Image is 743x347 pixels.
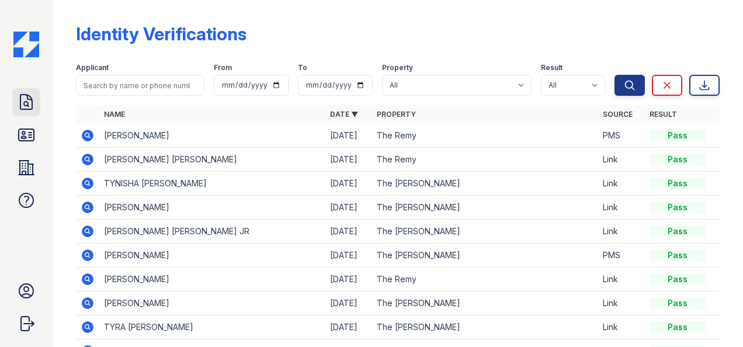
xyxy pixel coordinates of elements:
[372,148,598,172] td: The Remy
[104,110,125,119] a: Name
[650,130,706,141] div: Pass
[372,196,598,220] td: The [PERSON_NAME]
[598,268,645,292] td: Link
[598,292,645,315] td: Link
[382,63,413,72] label: Property
[650,321,706,333] div: Pass
[372,268,598,292] td: The Remy
[99,315,325,339] td: TYRA [PERSON_NAME]
[650,249,706,261] div: Pass
[598,220,645,244] td: Link
[325,172,372,196] td: [DATE]
[598,196,645,220] td: Link
[99,268,325,292] td: [PERSON_NAME]
[650,110,677,119] a: Result
[99,220,325,244] td: [PERSON_NAME] [PERSON_NAME] JR
[99,148,325,172] td: [PERSON_NAME] [PERSON_NAME]
[325,315,372,339] td: [DATE]
[99,172,325,196] td: TYNISHA [PERSON_NAME]
[372,172,598,196] td: The [PERSON_NAME]
[598,172,645,196] td: Link
[325,220,372,244] td: [DATE]
[325,268,372,292] td: [DATE]
[325,196,372,220] td: [DATE]
[598,315,645,339] td: Link
[541,63,563,72] label: Result
[598,148,645,172] td: Link
[325,124,372,148] td: [DATE]
[650,202,706,213] div: Pass
[598,244,645,268] td: PMS
[99,244,325,268] td: [PERSON_NAME]
[650,154,706,165] div: Pass
[603,110,633,119] a: Source
[598,124,645,148] td: PMS
[372,124,598,148] td: The Remy
[76,63,109,72] label: Applicant
[377,110,416,119] a: Property
[372,292,598,315] td: The [PERSON_NAME]
[650,273,706,285] div: Pass
[76,23,246,44] div: Identity Verifications
[650,297,706,309] div: Pass
[325,292,372,315] td: [DATE]
[13,32,39,57] img: CE_Icon_Blue-c292c112584629df590d857e76928e9f676e5b41ef8f769ba2f05ee15b207248.png
[650,178,706,189] div: Pass
[330,110,358,119] a: Date ▼
[99,196,325,220] td: [PERSON_NAME]
[99,124,325,148] td: [PERSON_NAME]
[325,244,372,268] td: [DATE]
[214,63,232,72] label: From
[372,244,598,268] td: The [PERSON_NAME]
[76,75,204,96] input: Search by name or phone number
[650,225,706,237] div: Pass
[372,220,598,244] td: The [PERSON_NAME]
[325,148,372,172] td: [DATE]
[298,63,307,72] label: To
[99,292,325,315] td: [PERSON_NAME]
[372,315,598,339] td: The [PERSON_NAME]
